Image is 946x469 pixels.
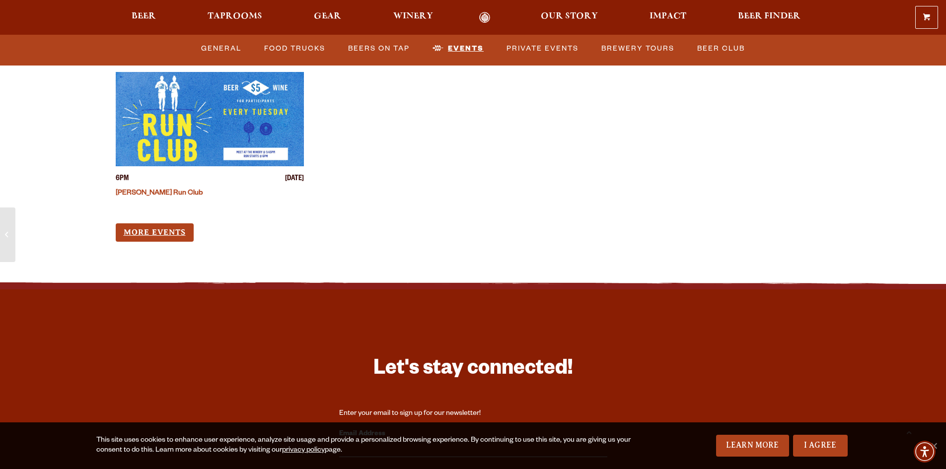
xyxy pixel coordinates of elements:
a: privacy policy [282,447,325,455]
a: [PERSON_NAME] Run Club [116,190,203,198]
span: Winery [393,12,433,20]
a: General [197,37,245,60]
a: More Events (opens in a new window) [116,223,194,242]
a: Food Trucks [260,37,329,60]
a: Beer Club [693,37,749,60]
a: Beer Finder [731,12,807,23]
a: View event details [116,72,304,166]
span: Our Story [541,12,598,20]
span: [DATE] [285,174,304,185]
a: Brewery Tours [597,37,678,60]
div: Enter your email to sign up for our newsletter! [339,409,607,419]
a: Beers on Tap [344,37,414,60]
div: Accessibility Menu [914,441,936,463]
a: Beer [125,12,162,23]
a: Impact [643,12,693,23]
div: This site uses cookies to enhance user experience, analyze site usage and provide a personalized ... [96,436,634,456]
a: Scroll to top [896,419,921,444]
a: Odell Home [466,12,504,23]
span: Taprooms [208,12,262,20]
span: Beer [132,12,156,20]
span: 6PM [116,174,129,185]
span: Beer Finder [738,12,800,20]
a: I Agree [793,435,848,457]
a: Learn More [716,435,789,457]
span: Impact [650,12,686,20]
a: Taprooms [201,12,269,23]
h3: Let's stay connected! [339,356,607,385]
a: Private Events [503,37,582,60]
a: Gear [307,12,348,23]
a: Our Story [534,12,604,23]
span: Gear [314,12,341,20]
a: Winery [387,12,439,23]
a: Events [429,37,488,60]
